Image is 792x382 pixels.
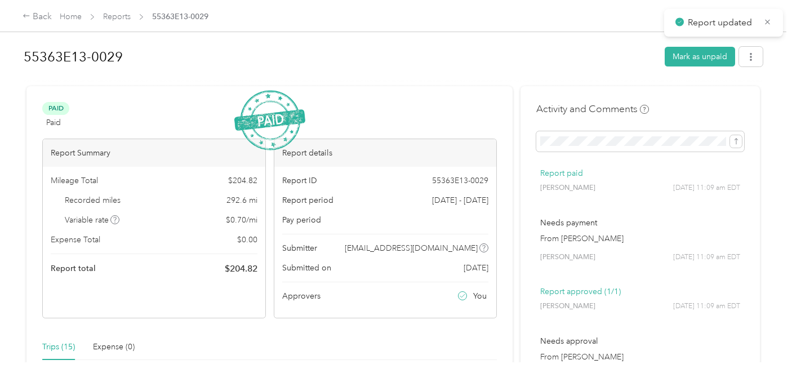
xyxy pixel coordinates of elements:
p: Needs payment [540,217,740,229]
a: Reports [103,12,131,21]
span: [DATE] 11:09 am EDT [673,301,740,312]
span: $ 204.82 [225,262,257,276]
span: 55363E13-0029 [152,11,208,23]
img: PaidStamp [234,90,305,150]
p: Needs approval [540,335,740,347]
span: Mileage Total [51,175,98,186]
span: Submitted on [282,262,331,274]
p: Report approved (1/1) [540,286,740,297]
a: Home [60,12,82,21]
span: Paid [46,117,61,128]
button: Mark as unpaid [665,47,735,66]
span: [DATE] [464,262,488,274]
span: Report ID [282,175,317,186]
div: Report Summary [43,139,265,167]
span: Report total [51,263,96,274]
span: $ 0.70 / mi [226,214,257,226]
p: From [PERSON_NAME] [540,351,740,363]
span: Submitter [282,242,317,254]
h4: Activity and Comments [536,102,649,116]
div: Expense (0) [93,341,135,353]
span: 55363E13-0029 [432,175,488,186]
span: [DATE] 11:09 am EDT [673,183,740,193]
span: [EMAIL_ADDRESS][DOMAIN_NAME] [345,242,478,254]
span: You [473,290,487,302]
span: Recorded miles [65,194,121,206]
p: From [PERSON_NAME] [540,233,740,245]
div: Back [23,10,52,24]
span: [PERSON_NAME] [540,183,595,193]
h1: 55363E13-0029 [24,43,657,70]
p: Report paid [540,167,740,179]
span: Approvers [282,290,321,302]
span: Paid [42,102,69,115]
span: Variable rate [65,214,120,226]
span: [PERSON_NAME] [540,252,595,263]
span: 292.6 mi [226,194,257,206]
p: Report updated [688,16,755,30]
span: [DATE] 11:09 am EDT [673,252,740,263]
span: Pay period [282,214,321,226]
div: Trips (15) [42,341,75,353]
span: Report period [282,194,333,206]
div: Report details [274,139,497,167]
span: $ 0.00 [237,234,257,246]
span: Expense Total [51,234,100,246]
span: $ 204.82 [228,175,257,186]
span: [DATE] - [DATE] [432,194,488,206]
iframe: Everlance-gr Chat Button Frame [729,319,792,382]
span: [PERSON_NAME] [540,301,595,312]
